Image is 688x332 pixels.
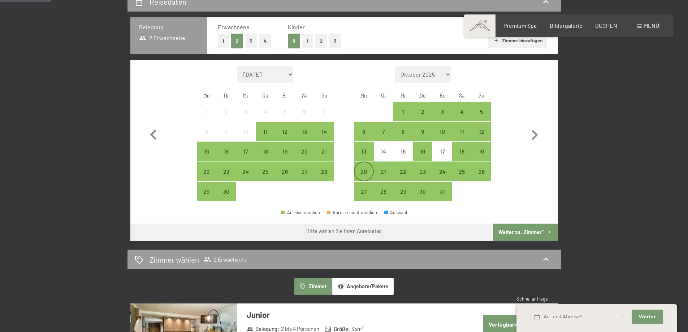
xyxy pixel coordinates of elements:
[488,33,547,48] button: Zimmer hinzufügen
[632,310,663,324] button: Weiter
[275,102,295,121] div: Anreise nicht möglich
[472,161,491,181] div: Sun Oct 26 2025
[262,92,268,98] abbr: Donnerstag
[393,122,413,141] div: Anreise möglich
[375,148,393,167] div: 14
[276,169,294,187] div: 26
[354,161,373,181] div: Anreise möglich
[236,102,255,121] div: Wed Sep 03 2025
[276,129,294,147] div: 12
[432,142,452,161] div: Fri Oct 17 2025
[432,161,452,181] div: Anreise möglich
[413,161,432,181] div: Anreise möglich
[197,182,216,201] div: Anreise möglich
[453,109,471,127] div: 4
[472,161,491,181] div: Anreise möglich
[381,92,386,98] abbr: Dienstag
[256,102,275,121] div: Anreise nicht möglich
[302,92,307,98] abbr: Samstag
[295,142,314,161] div: Anreise möglich
[432,102,452,121] div: Anreise möglich
[327,210,377,215] div: Abreise nicht möglich
[314,142,334,161] div: Sun Sep 21 2025
[394,129,412,147] div: 8
[216,182,236,201] div: Tue Sep 30 2025
[236,142,255,161] div: Anreise möglich
[432,182,452,201] div: Anreise möglich
[453,148,471,167] div: 18
[276,109,294,127] div: 5
[217,148,235,167] div: 16
[393,182,413,201] div: Anreise möglich
[354,122,373,141] div: Anreise möglich
[413,102,432,121] div: Thu Oct 02 2025
[198,189,216,207] div: 29
[216,142,236,161] div: Anreise möglich
[472,148,490,167] div: 19
[216,122,236,141] div: Anreise nicht möglich
[295,161,314,181] div: Anreise möglich
[472,129,490,147] div: 12
[139,23,199,31] h3: Belegung
[197,161,216,181] div: Mon Sep 22 2025
[236,122,255,141] div: Wed Sep 10 2025
[413,182,432,201] div: Anreise möglich
[256,102,275,121] div: Thu Sep 04 2025
[459,92,464,98] abbr: Samstag
[472,142,491,161] div: Anreise möglich
[216,182,236,201] div: Anreise möglich
[384,210,407,215] div: Auswahl
[224,92,229,98] abbr: Dienstag
[639,314,656,320] span: Weiter
[256,109,274,127] div: 4
[256,161,275,181] div: Thu Sep 25 2025
[236,161,255,181] div: Anreise möglich
[354,142,373,161] div: Mon Oct 13 2025
[472,122,491,141] div: Sun Oct 12 2025
[256,129,274,147] div: 11
[452,142,472,161] div: Anreise möglich
[354,122,373,141] div: Mon Oct 06 2025
[198,129,216,147] div: 8
[401,92,406,98] abbr: Mittwoch
[393,142,413,161] div: Wed Oct 15 2025
[394,189,412,207] div: 29
[413,182,432,201] div: Thu Oct 30 2025
[306,228,382,235] div: Bitte wählen Sie Ihren Anreisetag
[197,102,216,121] div: Anreise nicht möglich
[493,224,558,241] button: Weiter zu „Zimmer“
[394,148,412,167] div: 15
[197,122,216,141] div: Anreise nicht möglich
[216,102,236,121] div: Anreise nicht möglich
[288,34,300,48] button: 0
[198,109,216,127] div: 1
[315,129,333,147] div: 14
[256,122,275,141] div: Anreise möglich
[256,142,275,161] div: Anreise möglich
[393,161,413,181] div: Wed Oct 22 2025
[314,142,334,161] div: Anreise möglich
[259,34,271,48] button: 4
[314,102,334,121] div: Sun Sep 07 2025
[452,142,472,161] div: Sat Oct 18 2025
[217,129,235,147] div: 9
[595,22,617,29] a: BUCHEN
[393,142,413,161] div: Anreise nicht möglich
[218,23,250,30] span: Erwachsene
[295,102,314,121] div: Sat Sep 06 2025
[315,34,327,48] button: 2
[433,129,451,147] div: 10
[414,109,432,127] div: 2
[243,92,248,98] abbr: Mittwoch
[197,102,216,121] div: Mon Sep 01 2025
[203,92,210,98] abbr: Montag
[216,102,236,121] div: Tue Sep 02 2025
[550,22,583,29] span: Bildergalerie
[295,148,313,167] div: 20
[217,109,235,127] div: 2
[360,92,367,98] abbr: Montag
[355,189,373,207] div: 27
[256,169,274,187] div: 25
[432,142,452,161] div: Anreise nicht möglich
[204,256,247,263] span: 2 Erwachsene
